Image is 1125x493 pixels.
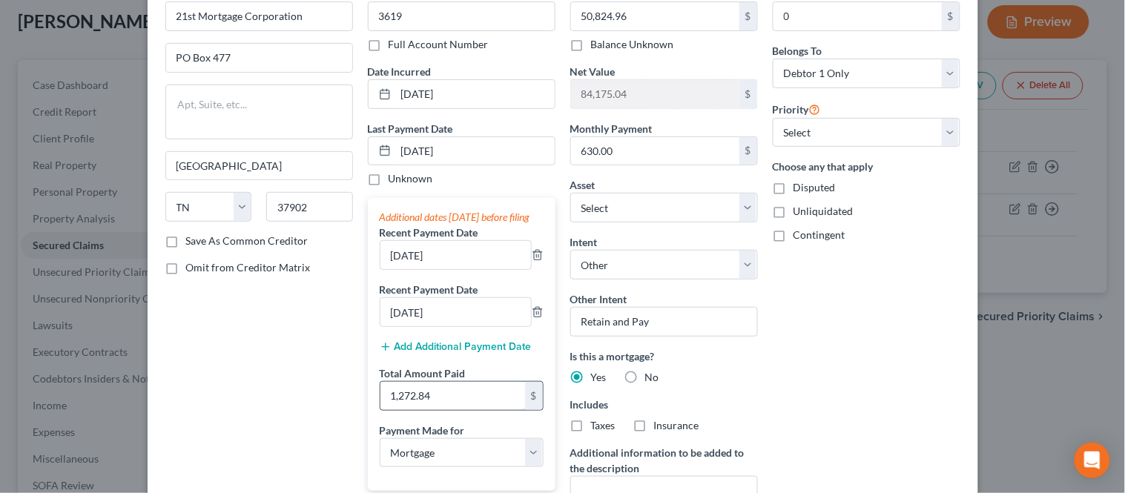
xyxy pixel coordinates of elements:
[570,348,758,364] label: Is this a mortgage?
[368,64,432,79] label: Date Incurred
[591,37,674,52] label: Balance Unknown
[570,121,653,136] label: Monthly Payment
[794,205,854,217] span: Unliquidated
[739,2,757,30] div: $
[165,1,353,31] input: Search creditor by name...
[368,121,453,136] label: Last Payment Date
[942,2,960,30] div: $
[380,341,532,353] button: Add Additional Payment Date
[570,397,758,412] label: Includes
[773,100,821,118] label: Priority
[368,1,555,31] input: XXXX
[380,225,478,240] label: Recent Payment Date
[591,419,616,431] span: Taxes
[396,137,555,165] input: MM/DD/YYYY
[380,210,544,225] div: Additional dates [DATE] before filing
[389,171,433,186] label: Unknown
[380,365,466,381] label: Total Amount Paid
[794,181,836,193] span: Disputed
[380,423,465,438] label: Payment Made for
[389,37,489,52] label: Full Account Number
[739,80,757,108] div: $
[773,2,942,30] input: 0.00
[739,137,757,165] div: $
[570,445,758,476] label: Additional information to be added to the description
[571,2,739,30] input: 0.00
[186,234,309,248] label: Save As Common Creditor
[570,291,627,307] label: Other Intent
[570,307,758,337] input: Specify...
[570,64,616,79] label: Net Value
[166,152,352,180] input: Enter city...
[654,419,699,431] span: Insurance
[773,44,822,57] span: Belongs To
[380,282,478,297] label: Recent Payment Date
[1075,443,1110,478] div: Open Intercom Messenger
[266,192,353,222] input: Enter zip...
[525,382,543,410] div: $
[380,241,531,269] input: --
[570,179,596,191] span: Asset
[380,298,531,326] input: --
[571,137,739,165] input: 0.00
[645,371,659,383] span: No
[570,234,598,250] label: Intent
[773,159,960,174] label: Choose any that apply
[571,80,739,108] input: 0.00
[380,382,525,410] input: 0.00
[396,80,555,108] input: MM/DD/YYYY
[166,44,352,72] input: Enter address...
[186,261,311,274] span: Omit from Creditor Matrix
[591,371,607,383] span: Yes
[794,228,845,241] span: Contingent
